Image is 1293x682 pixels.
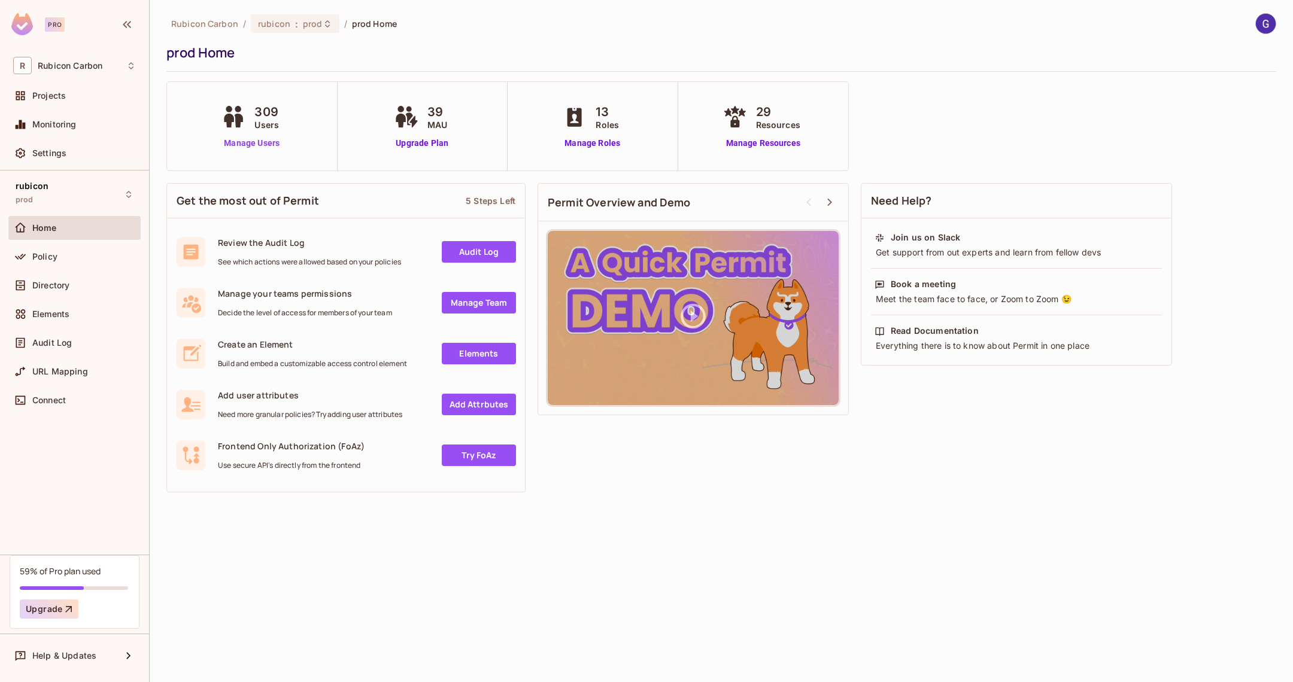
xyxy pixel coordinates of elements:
a: Audit Log [442,241,516,263]
span: Help & Updates [32,651,96,660]
span: Create an Element [218,339,407,350]
button: Upgrade [20,599,78,619]
div: Get support from out experts and learn from fellow devs [875,246,1158,258]
span: Use secure API's directly from the frontend [218,461,365,470]
a: Try FoAz [442,444,516,466]
a: Manage Team [442,292,516,313]
span: 309 [254,103,279,121]
span: Roles [596,118,619,131]
span: Directory [32,281,69,290]
span: Decide the level of access for members of your team [218,308,392,318]
span: 13 [596,103,619,121]
span: Elements [32,309,69,319]
span: Resources [756,118,800,131]
span: 39 [427,103,447,121]
span: Home [32,223,57,233]
span: Workspace: Rubicon Carbon [38,61,102,71]
span: See which actions were allowed based on your policies [218,257,401,267]
div: prod Home [166,44,1270,62]
span: 29 [756,103,800,121]
a: Add Attrbutes [442,394,516,415]
span: Add user attributes [218,389,402,401]
a: Upgrade Plan [391,137,453,150]
span: Projects [32,91,66,101]
span: the active workspace [171,18,238,29]
span: Policy [32,252,57,261]
span: Monitoring [32,120,77,129]
span: prod [303,18,323,29]
span: Audit Log [32,338,72,348]
span: : [295,19,299,29]
span: Connect [32,395,66,405]
span: R [13,57,32,74]
a: Manage Users [218,137,285,150]
div: Book a meeting [891,278,956,290]
span: Users [254,118,279,131]
div: Meet the team face to face, or Zoom to Zoom 😉 [875,293,1158,305]
a: Manage Resources [720,137,806,150]
a: Manage Roles [560,137,625,150]
span: rubicon [16,181,48,191]
div: 5 Steps Left [466,195,515,206]
img: SReyMgAAAABJRU5ErkJggg== [11,13,33,35]
span: URL Mapping [32,367,88,376]
div: Everything there is to know about Permit in one place [875,340,1158,352]
span: MAU [427,118,447,131]
a: Elements [442,343,516,364]
div: Pro [45,17,65,32]
li: / [344,18,347,29]
span: Permit Overview and Demo [548,195,691,210]
span: Need Help? [871,193,932,208]
div: Join us on Slack [891,232,960,243]
li: / [243,18,246,29]
span: prod Home [352,18,397,29]
span: Need more granular policies? Try adding user attributes [218,410,402,419]
img: Guy Hirshenzon [1256,14,1276,34]
div: 59% of Pro plan used [20,565,101,577]
span: Manage your teams permissions [218,288,392,299]
span: Frontend Only Authorization (FoAz) [218,440,365,452]
span: prod [16,195,34,205]
span: Build and embed a customizable access control element [218,359,407,369]
span: Get the most out of Permit [177,193,319,208]
div: Read Documentation [891,325,979,337]
span: rubicon [258,18,290,29]
span: Settings [32,148,66,158]
span: Review the Audit Log [218,237,401,248]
